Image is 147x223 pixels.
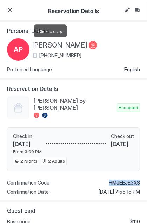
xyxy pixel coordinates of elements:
[7,66,52,73] span: Preferred Language
[111,133,134,139] span: Check out
[20,158,38,164] span: 2 Nights
[123,6,132,14] button: Edit reservation
[119,105,138,111] span: Accepted
[7,189,49,195] span: Confirmation Date
[48,6,99,15] span: Reservation Details
[7,207,140,214] span: Guest paid
[38,29,63,34] span: Click to copy
[48,158,65,164] span: 2 Adults
[124,66,140,73] span: English
[7,27,140,34] span: Personal Details
[7,85,140,92] span: Reservation Details
[34,97,114,111] span: [PERSON_NAME] By [PERSON_NAME]
[13,149,42,154] span: From 3:00 PM
[14,44,23,55] span: AP
[13,141,42,148] span: [DATE]
[109,180,140,186] span: HMJEEJE3XS
[133,6,141,14] button: Inbox
[111,141,134,148] span: [DATE]
[32,41,87,50] span: [PERSON_NAME]
[7,180,49,186] span: Confirmation Code
[99,189,140,195] span: [DATE] 7:55:15 PM
[13,133,42,139] span: Check in
[39,52,81,59] span: [PHONE_NUMBER]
